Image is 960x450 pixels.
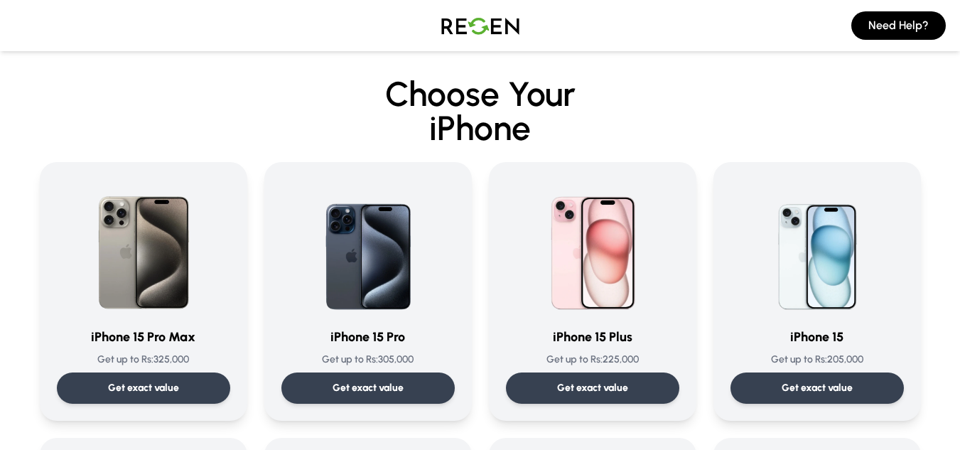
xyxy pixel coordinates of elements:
[431,6,530,45] img: Logo
[40,111,921,145] span: iPhone
[506,353,679,367] p: Get up to Rs: 225,000
[57,353,230,367] p: Get up to Rs: 325,000
[524,179,661,316] img: iPhone 15 Plus
[281,327,455,347] h3: iPhone 15 Pro
[730,353,904,367] p: Get up to Rs: 205,000
[57,327,230,347] h3: iPhone 15 Pro Max
[782,381,853,395] p: Get exact value
[281,353,455,367] p: Get up to Rs: 305,000
[108,381,179,395] p: Get exact value
[749,179,885,316] img: iPhone 15
[730,327,904,347] h3: iPhone 15
[851,11,946,40] button: Need Help?
[506,327,679,347] h3: iPhone 15 Plus
[300,179,436,316] img: iPhone 15 Pro
[333,381,404,395] p: Get exact value
[557,381,628,395] p: Get exact value
[75,179,212,316] img: iPhone 15 Pro Max
[385,73,576,114] span: Choose Your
